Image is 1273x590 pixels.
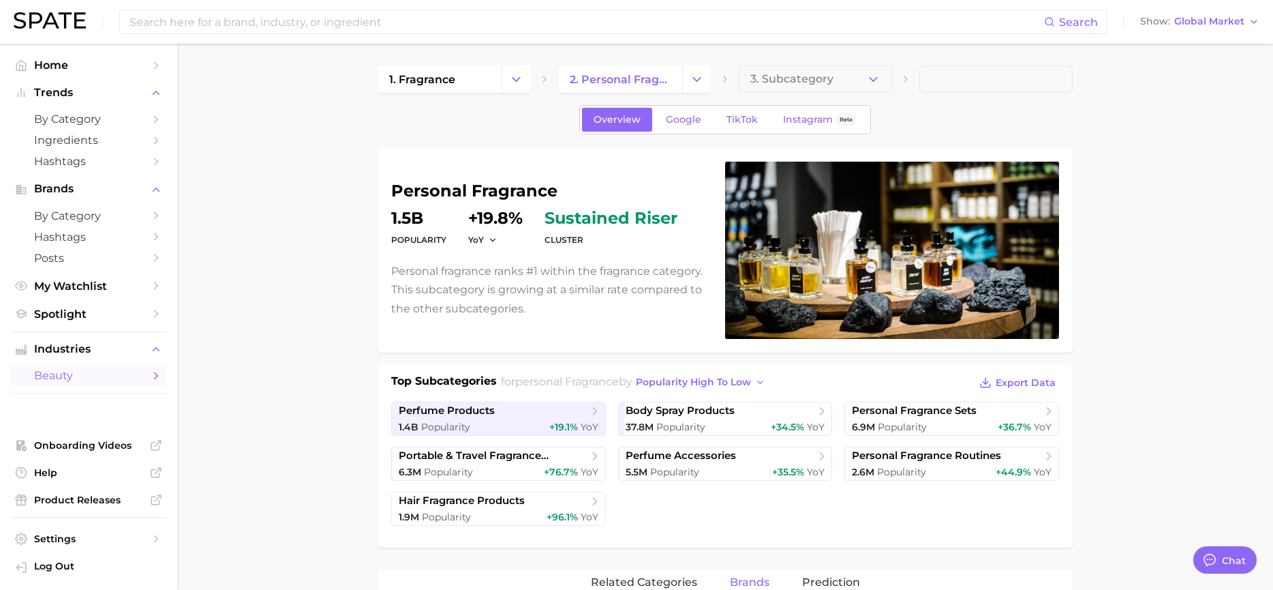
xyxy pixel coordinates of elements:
span: Show [1140,18,1170,25]
a: Help [11,462,166,483]
span: Posts [34,252,143,265]
span: YoY [468,234,484,246]
span: Popularity [424,466,473,478]
a: Overview [582,108,652,132]
span: Prediction [802,576,860,589]
a: Onboarding Videos [11,435,166,456]
span: Overview [594,114,641,126]
span: Popularity [656,421,705,433]
span: My Watchlist [34,280,143,293]
span: Popularity [650,466,699,478]
span: Ingredients [34,134,143,147]
button: YoY [468,234,497,246]
a: 2. personal fragrance [558,65,682,93]
span: Popularity [878,421,927,433]
span: Trends [34,87,143,99]
a: Log out. Currently logged in with e-mail jenine.guerriero@givaudan.com. [11,556,166,579]
span: Industries [34,343,143,355]
dt: cluster [545,232,677,248]
dd: 1.5b [391,210,446,226]
a: beauty [11,365,166,386]
button: ShowGlobal Market [1137,13,1263,31]
span: Global Market [1174,18,1244,25]
a: Hashtags [11,151,166,172]
span: brands [730,576,769,589]
a: TikTok [715,108,769,132]
a: InstagramBeta [771,108,868,132]
button: Change Category [682,65,711,93]
a: personal fragrance routines2.6m Popularity+44.9% YoY [844,447,1059,481]
button: 3. Subcategory [739,65,892,93]
a: Spotlight [11,304,166,325]
dd: +19.8% [468,210,523,226]
button: popularity high to low [632,373,769,392]
span: Beta [840,114,853,126]
span: beauty [34,369,143,382]
span: Brands [34,183,143,195]
span: by Category [34,209,143,222]
button: Export Data [976,373,1059,392]
span: YoY [807,466,825,478]
span: +96.1% [547,511,578,523]
span: +34.5% [771,421,804,433]
a: Ingredients [11,130,166,151]
span: hair fragrance products [399,495,525,507]
span: sustained riser [545,210,677,226]
span: YoY [1034,421,1052,433]
img: SPATE [14,12,86,29]
a: by Category [11,205,166,226]
p: Personal fragrance ranks #1 within the fragrance category. This subcategory is growing at a simil... [391,262,709,318]
a: 1. fragrance [378,65,502,93]
a: body spray products37.8m Popularity+34.5% YoY [618,402,833,436]
h1: Top Subcategories [391,373,497,394]
span: Product Releases [34,494,143,506]
span: +44.9% [996,466,1031,478]
span: personal fragrance routines [852,449,1001,462]
span: Log Out [34,560,155,572]
a: personal fragrance sets6.9m Popularity+36.7% YoY [844,402,1059,436]
a: Google [654,108,713,132]
span: by Category [34,113,143,126]
span: related categories [591,576,697,589]
span: Onboarding Videos [34,439,143,452]
a: Settings [11,529,166,549]
span: perfume products [399,404,495,417]
span: Popularity [422,511,471,523]
span: YoY [581,511,598,523]
input: Search here for a brand, industry, or ingredient [128,10,1044,33]
span: Export Data [996,377,1056,389]
span: +76.7% [544,466,578,478]
span: 3. Subcategory [750,73,833,85]
a: Posts [11,248,166,269]
span: YoY [1034,466,1052,478]
a: My Watchlist [11,276,166,297]
span: 2. personal fragrance [570,73,671,86]
span: personal fragrance [515,375,619,388]
span: 2.6m [852,466,874,478]
span: Google [666,114,701,126]
span: Popularity [421,421,470,433]
span: 1. fragrance [389,73,455,86]
span: Hashtags [34,231,143,244]
span: 1.4b [399,421,418,433]
span: Popularity [877,466,926,478]
span: TikTok [726,114,758,126]
a: Hashtags [11,226,166,248]
a: perfume products1.4b Popularity+19.1% YoY [391,402,606,436]
dt: Popularity [391,232,446,248]
span: for by [501,375,769,388]
span: Instagram [783,114,833,126]
span: Search [1059,16,1098,29]
span: portable & travel fragrance products [399,449,588,462]
button: Industries [11,339,166,359]
a: hair fragrance products1.9m Popularity+96.1% YoY [391,492,606,526]
span: 6.3m [399,466,421,478]
span: YoY [581,421,598,433]
span: YoY [807,421,825,433]
span: 6.9m [852,421,875,433]
button: Trends [11,83,166,103]
span: personal fragrance sets [852,404,977,417]
button: Change Category [502,65,531,93]
span: +19.1% [549,421,578,433]
span: +35.5% [772,466,804,478]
